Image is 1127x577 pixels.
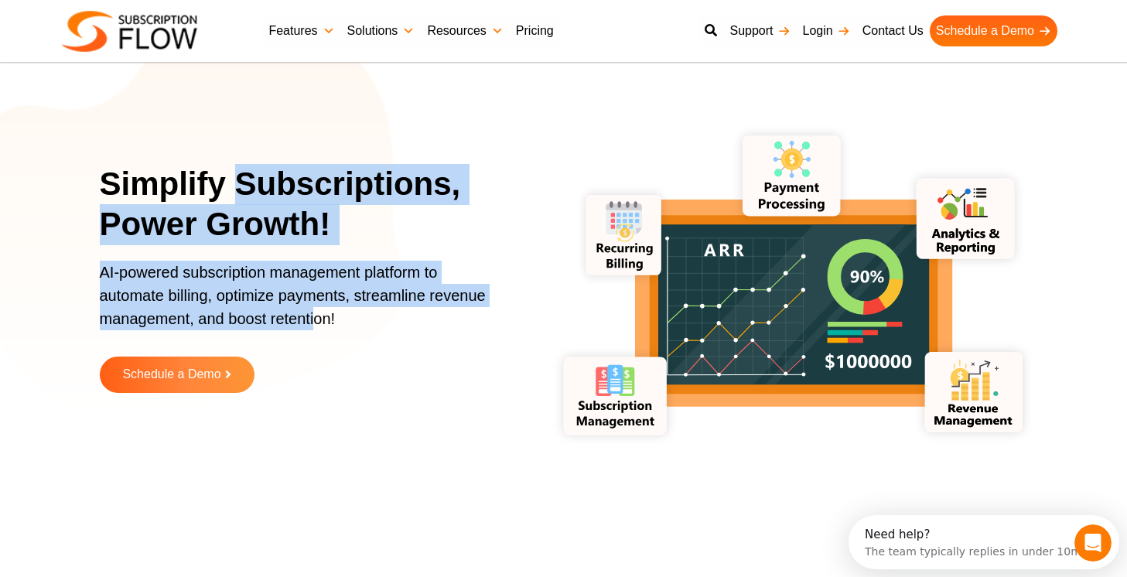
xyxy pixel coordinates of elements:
img: Subscriptionflow [62,11,197,52]
a: Contact Us [856,15,930,46]
a: Schedule a Demo [100,357,254,393]
div: Need help? [16,13,233,26]
p: AI-powered subscription management platform to automate billing, optimize payments, streamline re... [100,261,502,346]
a: Pricing [510,15,560,46]
div: Open Intercom Messenger [6,6,278,49]
a: Login [797,15,856,46]
a: Solutions [341,15,422,46]
a: Resources [421,15,509,46]
h1: Simplify Subscriptions, Power Growth! [100,164,521,245]
span: Schedule a Demo [122,368,220,381]
div: The team typically replies in under 10m [16,26,233,42]
a: Support [723,15,796,46]
iframe: Intercom live chat [1074,524,1112,562]
a: Schedule a Demo [930,15,1057,46]
iframe: Intercom live chat discovery launcher [849,515,1119,569]
a: Features [262,15,340,46]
